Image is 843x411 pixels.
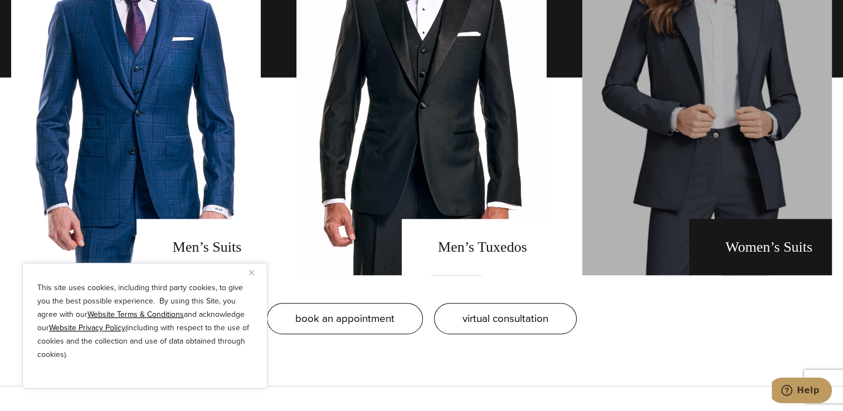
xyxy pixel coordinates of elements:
[295,310,394,326] span: book an appointment
[267,303,423,334] a: book an appointment
[462,310,548,326] span: virtual consultation
[434,303,577,334] a: virtual consultation
[249,270,254,275] img: Close
[87,309,184,320] a: Website Terms & Conditions
[49,322,125,334] a: Website Privacy Policy
[37,281,252,361] p: This site uses cookies, including third party cookies, to give you the best possible experience. ...
[249,266,262,279] button: Close
[772,378,832,405] iframe: Opens a widget where you can chat to one of our agents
